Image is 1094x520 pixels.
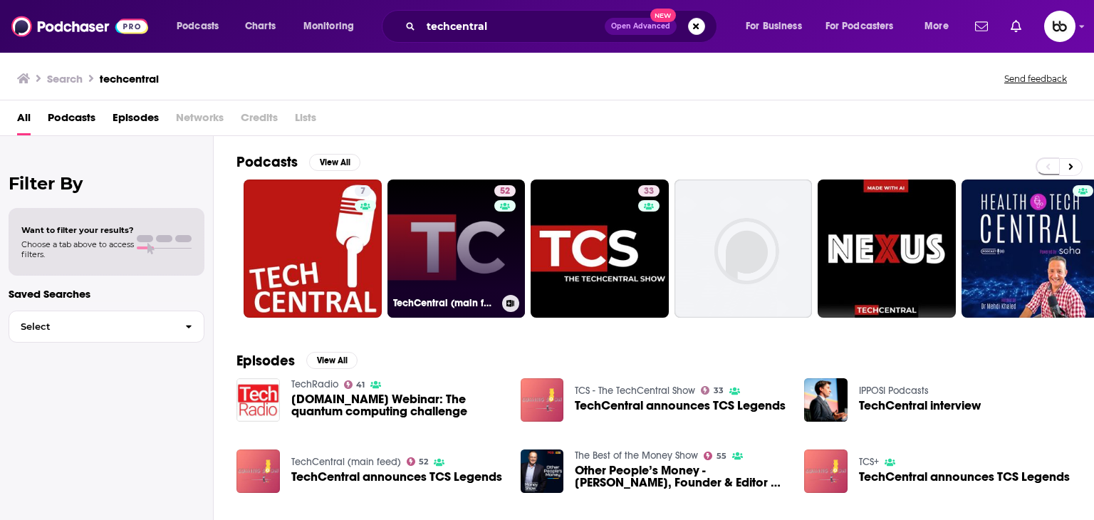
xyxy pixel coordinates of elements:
[303,16,354,36] span: Monitoring
[924,16,949,36] span: More
[804,378,848,422] img: TechCentral interview
[21,225,134,235] span: Want to filter your results?
[236,352,358,370] a: EpisodesView All
[395,10,731,43] div: Search podcasts, credits, & more...
[344,380,365,389] a: 41
[295,106,316,135] span: Lists
[521,378,564,422] img: TechCentral announces TCS Legends
[241,106,278,135] span: Credits
[575,400,786,412] a: TechCentral announces TCS Legends
[236,153,360,171] a: PodcastsView All
[236,15,284,38] a: Charts
[494,185,516,197] a: 52
[638,185,660,197] a: 33
[1000,73,1071,85] button: Send feedback
[1005,14,1027,38] a: Show notifications dropdown
[407,457,429,466] a: 52
[291,393,504,417] span: [DOMAIN_NAME] Webinar: The quantum computing challenge
[859,385,929,397] a: IPPOSI Podcasts
[293,15,373,38] button: open menu
[804,449,848,493] img: TechCentral announces TCS Legends
[421,15,605,38] input: Search podcasts, credits, & more...
[236,352,295,370] h2: Episodes
[176,106,224,135] span: Networks
[167,15,237,38] button: open menu
[575,385,695,397] a: TCS - The TechCentral Show
[309,154,360,171] button: View All
[701,386,724,395] a: 33
[859,456,879,468] a: TCS+
[605,18,677,35] button: Open AdvancedNew
[306,352,358,369] button: View All
[9,173,204,194] h2: Filter By
[825,16,894,36] span: For Podcasters
[113,106,159,135] a: Episodes
[746,16,802,36] span: For Business
[704,452,726,460] a: 55
[859,400,981,412] a: TechCentral interview
[419,459,428,465] span: 52
[177,16,219,36] span: Podcasts
[236,378,280,422] img: TechCentral.ie Webinar: The quantum computing challenge
[644,184,654,199] span: 33
[575,449,698,462] a: The Best of the Money Show
[244,180,382,318] a: 7
[969,14,994,38] a: Show notifications dropdown
[9,311,204,343] button: Select
[47,72,83,85] h3: Search
[714,388,724,394] span: 33
[736,15,820,38] button: open menu
[291,378,338,390] a: TechRadio
[291,471,502,483] a: TechCentral announces TCS Legends
[859,471,1070,483] a: TechCentral announces TCS Legends
[915,15,967,38] button: open menu
[11,13,148,40] img: Podchaser - Follow, Share and Rate Podcasts
[575,464,787,489] a: Other People’s Money - Duncan McLeod., Founder & Editor of TechCentral
[17,106,31,135] a: All
[575,464,787,489] span: Other People’s Money - [PERSON_NAME], Founder & Editor of TechCentral
[717,453,726,459] span: 55
[500,184,510,199] span: 52
[48,106,95,135] a: Podcasts
[100,72,159,85] h3: techcentral
[236,153,298,171] h2: Podcasts
[355,185,371,197] a: 7
[1044,11,1075,42] button: Show profile menu
[291,393,504,417] a: TechCentral.ie Webinar: The quantum computing challenge
[611,23,670,30] span: Open Advanced
[291,456,401,468] a: TechCentral (main feed)
[531,180,669,318] a: 33
[356,382,365,388] span: 41
[521,449,564,493] img: Other People’s Money - Duncan McLeod., Founder & Editor of TechCentral
[1044,11,1075,42] img: User Profile
[650,9,676,22] span: New
[387,180,526,318] a: 52TechCentral (main feed)
[360,184,365,199] span: 7
[393,297,496,309] h3: TechCentral (main feed)
[9,287,204,301] p: Saved Searches
[1044,11,1075,42] span: Logged in as aj15670
[9,322,174,331] span: Select
[236,449,280,493] img: TechCentral announces TCS Legends
[21,239,134,259] span: Choose a tab above to access filters.
[816,15,915,38] button: open menu
[245,16,276,36] span: Charts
